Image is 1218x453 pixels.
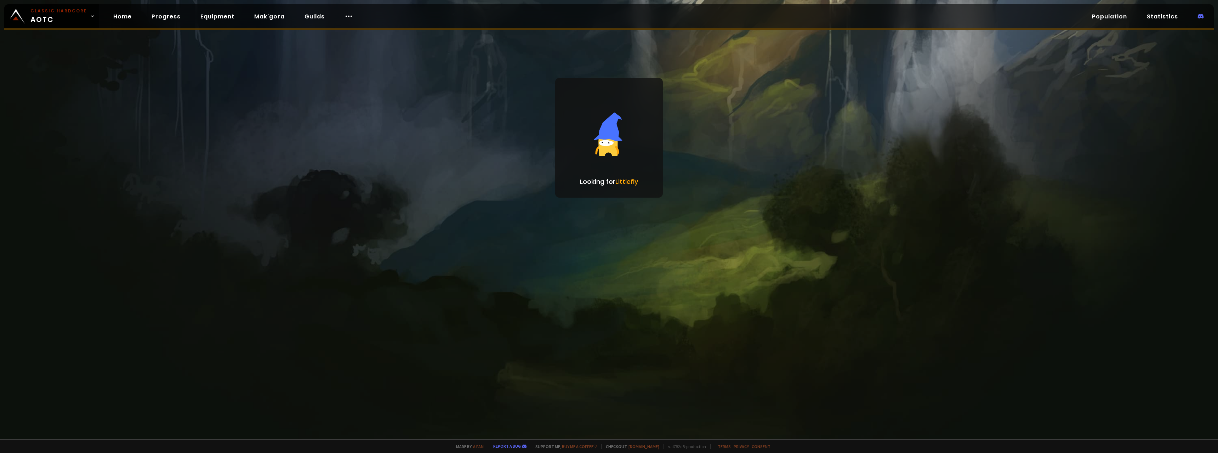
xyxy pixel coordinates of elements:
a: Mak'gora [249,9,290,24]
a: [DOMAIN_NAME] [628,444,659,449]
a: Report a bug [493,443,521,449]
a: Population [1086,9,1133,24]
a: Classic HardcoreAOTC [4,4,99,28]
span: Made by [452,444,484,449]
a: Equipment [195,9,240,24]
a: Terms [718,444,731,449]
span: AOTC [30,8,87,25]
a: Privacy [734,444,749,449]
a: Statistics [1141,9,1184,24]
p: Looking for [580,177,638,186]
span: Checkout [601,444,659,449]
a: a fan [473,444,484,449]
small: Classic Hardcore [30,8,87,14]
a: Home [108,9,137,24]
a: Buy me a coffee [562,444,597,449]
span: Littlefly [615,177,638,186]
a: Progress [146,9,186,24]
span: Support me, [531,444,597,449]
a: Consent [752,444,770,449]
a: Guilds [299,9,330,24]
span: v. d752d5 - production [664,444,706,449]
